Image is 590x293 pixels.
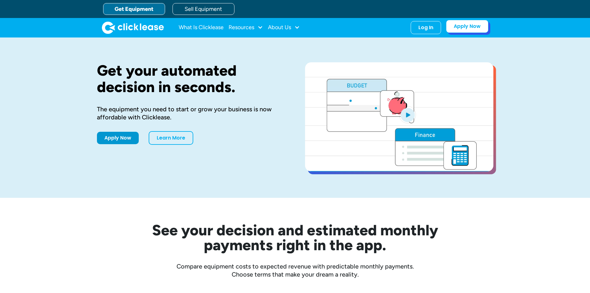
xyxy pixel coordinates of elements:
[179,21,224,34] a: What Is Clicklease
[103,3,165,15] a: Get Equipment
[149,131,193,145] a: Learn More
[418,24,433,31] div: Log In
[173,3,234,15] a: Sell Equipment
[305,62,493,171] a: open lightbox
[268,21,300,34] div: About Us
[102,21,164,34] img: Clicklease logo
[122,223,469,252] h2: See your decision and estimated monthly payments right in the app.
[97,62,285,95] h1: Get your automated decision in seconds.
[102,21,164,34] a: home
[399,106,416,123] img: Blue play button logo on a light blue circular background
[229,21,263,34] div: Resources
[97,262,493,278] div: Compare equipment costs to expected revenue with predictable monthly payments. Choose terms that ...
[97,132,139,144] a: Apply Now
[97,105,285,121] div: The equipment you need to start or grow your business is now affordable with Clicklease.
[446,20,488,33] a: Apply Now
